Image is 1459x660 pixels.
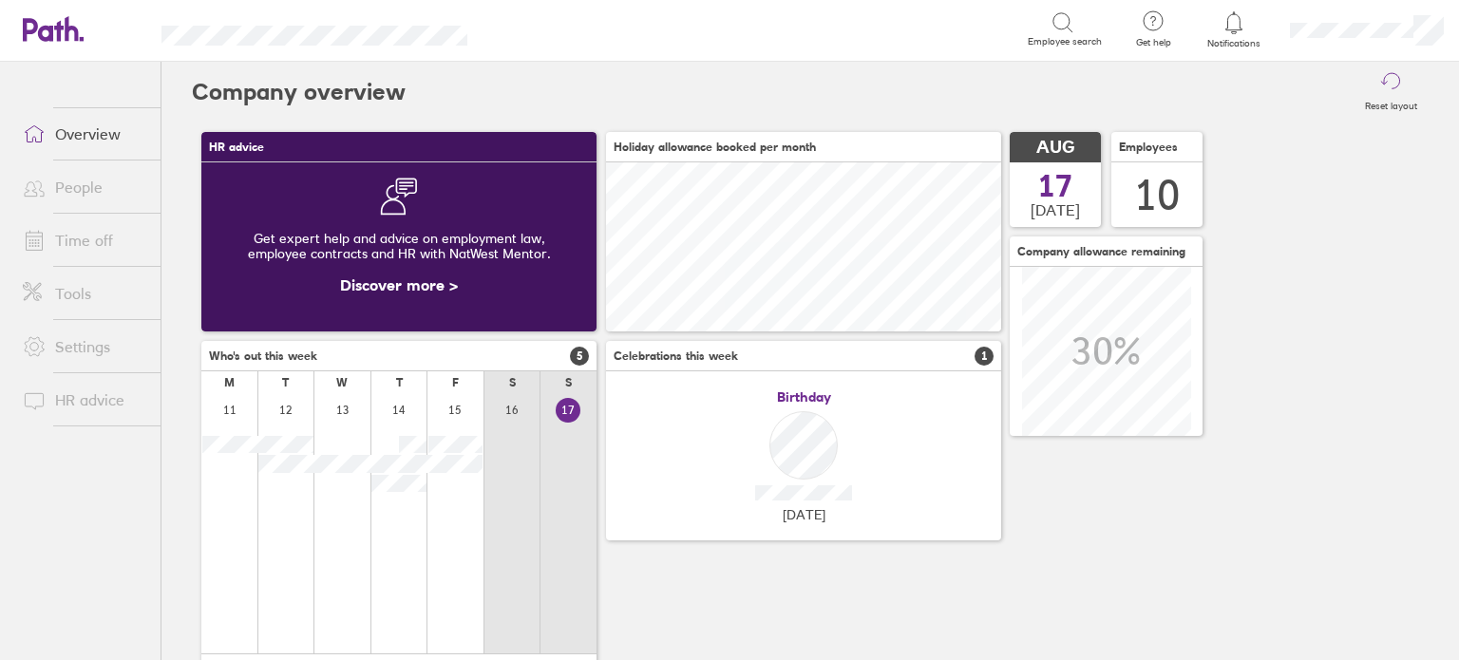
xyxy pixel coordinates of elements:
[8,115,161,153] a: Overview
[1354,95,1429,112] label: Reset layout
[777,389,831,405] span: Birthday
[8,168,161,206] a: People
[1203,38,1265,49] span: Notifications
[209,349,317,363] span: Who's out this week
[1036,138,1074,158] span: AUG
[1028,36,1102,47] span: Employee search
[1134,171,1180,219] div: 10
[519,20,567,37] div: Search
[1354,62,1429,123] button: Reset layout
[452,376,459,389] div: F
[8,221,161,259] a: Time off
[1123,37,1184,48] span: Get help
[1038,171,1072,201] span: 17
[1031,201,1080,218] span: [DATE]
[783,507,825,522] span: [DATE]
[8,381,161,419] a: HR advice
[282,376,289,389] div: T
[336,376,348,389] div: W
[614,141,816,154] span: Holiday allowance booked per month
[570,347,589,366] span: 5
[192,62,406,123] h2: Company overview
[1017,245,1185,258] span: Company allowance remaining
[1203,9,1265,49] a: Notifications
[217,216,581,276] div: Get expert help and advice on employment law, employee contracts and HR with NatWest Mentor.
[565,376,572,389] div: S
[8,274,161,312] a: Tools
[975,347,994,366] span: 1
[8,328,161,366] a: Settings
[509,376,516,389] div: S
[396,376,403,389] div: T
[209,141,264,154] span: HR advice
[340,275,458,294] a: Discover more >
[224,376,235,389] div: M
[1119,141,1178,154] span: Employees
[614,349,738,363] span: Celebrations this week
